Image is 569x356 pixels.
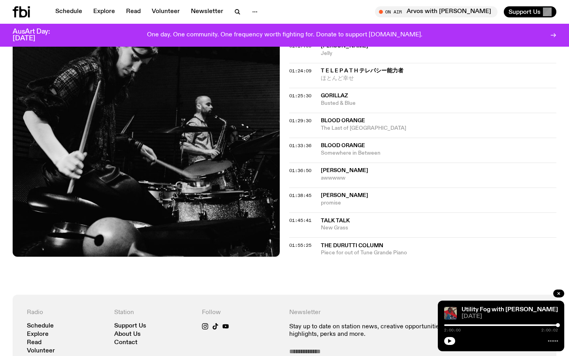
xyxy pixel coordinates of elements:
[27,323,54,329] a: Schedule
[147,32,422,39] p: One day. One community. One frequency worth fighting for. Donate to support [DOMAIN_NAME].
[114,323,146,329] a: Support Us
[289,119,311,123] button: 01:29:30
[321,100,556,107] span: Busted & Blue
[289,167,311,174] span: 01:36:50
[444,328,461,332] span: 2:00:00
[509,8,541,15] span: Support Us
[289,93,311,99] span: 01:25:30
[321,125,556,132] span: The Last of [GEOGRAPHIC_DATA]
[147,6,185,17] a: Volunteer
[13,28,63,42] h3: AusArt Day: [DATE]
[289,193,311,198] button: 01:38:45
[114,340,138,346] a: Contact
[289,117,311,124] span: 01:29:30
[89,6,120,17] a: Explore
[289,144,311,148] button: 01:33:36
[289,68,311,74] span: 01:24:09
[321,168,368,173] span: [PERSON_NAME]
[289,44,311,48] button: 01:17:05
[462,314,558,320] span: [DATE]
[27,340,41,346] a: Read
[321,224,556,232] span: New Grass
[289,192,311,199] span: 01:38:45
[27,331,49,337] a: Explore
[289,94,311,98] button: 01:25:30
[289,218,311,223] button: 01:45:41
[375,6,497,17] button: On AirArvos with [PERSON_NAME]
[114,309,192,316] h4: Station
[462,307,558,313] a: Utility Fog with [PERSON_NAME]
[321,150,556,157] span: Somewhere in Between
[27,348,55,354] a: Volunteer
[202,309,280,316] h4: Follow
[321,243,383,248] span: The Durutti Column
[321,249,556,257] span: Piece for out of Tune Grande Piano
[289,323,455,338] p: Stay up to date on station news, creative opportunities, highlights, perks and more.
[321,93,348,98] span: Gorillaz
[321,50,556,57] span: Jelly
[121,6,145,17] a: Read
[289,142,311,149] span: 01:33:36
[289,217,311,223] span: 01:45:41
[289,309,455,316] h4: Newsletter
[321,199,556,207] span: promise
[321,143,365,148] span: Blood Orange
[27,309,105,316] h4: Radio
[321,218,350,223] span: Talk Talk
[444,307,457,320] img: Cover to Mikoo's album It Floats
[114,331,141,337] a: About Us
[321,193,368,198] span: [PERSON_NAME]
[321,75,556,82] span: ほとんど幸せ
[504,6,556,17] button: Support Us
[289,242,311,248] span: 01:55:25
[289,69,311,73] button: 01:24:09
[321,174,556,182] span: awwwww
[186,6,228,17] a: Newsletter
[541,328,558,332] span: 2:00:02
[321,68,403,74] span: t e l e p a t h テレパシー能力者
[289,169,311,173] button: 01:36:50
[289,243,311,248] button: 01:55:25
[321,118,365,123] span: Blood Orange
[51,6,87,17] a: Schedule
